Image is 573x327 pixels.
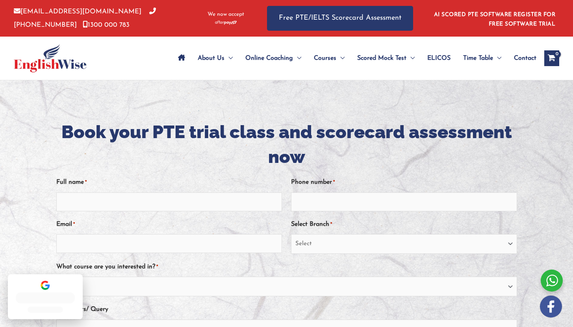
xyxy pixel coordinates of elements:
[427,44,451,72] span: ELICOS
[406,44,415,72] span: Menu Toggle
[544,50,559,66] a: View Shopping Cart, empty
[308,44,351,72] a: CoursesMenu Toggle
[198,44,224,72] span: About Us
[56,120,517,169] h1: Book your PTE trial class and scorecard assessment now
[434,12,556,27] a: AI SCORED PTE SOFTWARE REGISTER FOR FREE SOFTWARE TRIAL
[540,296,562,318] img: white-facebook.png
[514,44,536,72] span: Contact
[215,20,237,25] img: Afterpay-Logo
[357,44,406,72] span: Scored Mock Test
[56,303,108,316] label: Comments/ Query
[208,11,244,18] span: We now accept
[14,8,156,28] a: [PHONE_NUMBER]
[493,44,501,72] span: Menu Toggle
[56,260,158,273] label: What course are you interested in?
[172,44,536,72] nav: Site Navigation: Main Menu
[351,44,421,72] a: Scored Mock TestMenu Toggle
[14,8,141,15] a: [EMAIL_ADDRESS][DOMAIN_NAME]
[291,218,332,231] label: Select Branch
[463,44,493,72] span: Time Table
[239,44,308,72] a: Online CoachingMenu Toggle
[267,6,413,31] a: Free PTE/IELTS Scorecard Assessment
[291,176,335,189] label: Phone number
[421,44,457,72] a: ELICOS
[429,6,559,31] aside: Header Widget 1
[83,22,130,28] a: 1300 000 783
[191,44,239,72] a: About UsMenu Toggle
[245,44,293,72] span: Online Coaching
[508,44,536,72] a: Contact
[224,44,233,72] span: Menu Toggle
[293,44,301,72] span: Menu Toggle
[56,218,75,231] label: Email
[457,44,508,72] a: Time TableMenu Toggle
[14,44,87,72] img: cropped-ew-logo
[336,44,345,72] span: Menu Toggle
[314,44,336,72] span: Courses
[56,176,87,189] label: Full name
